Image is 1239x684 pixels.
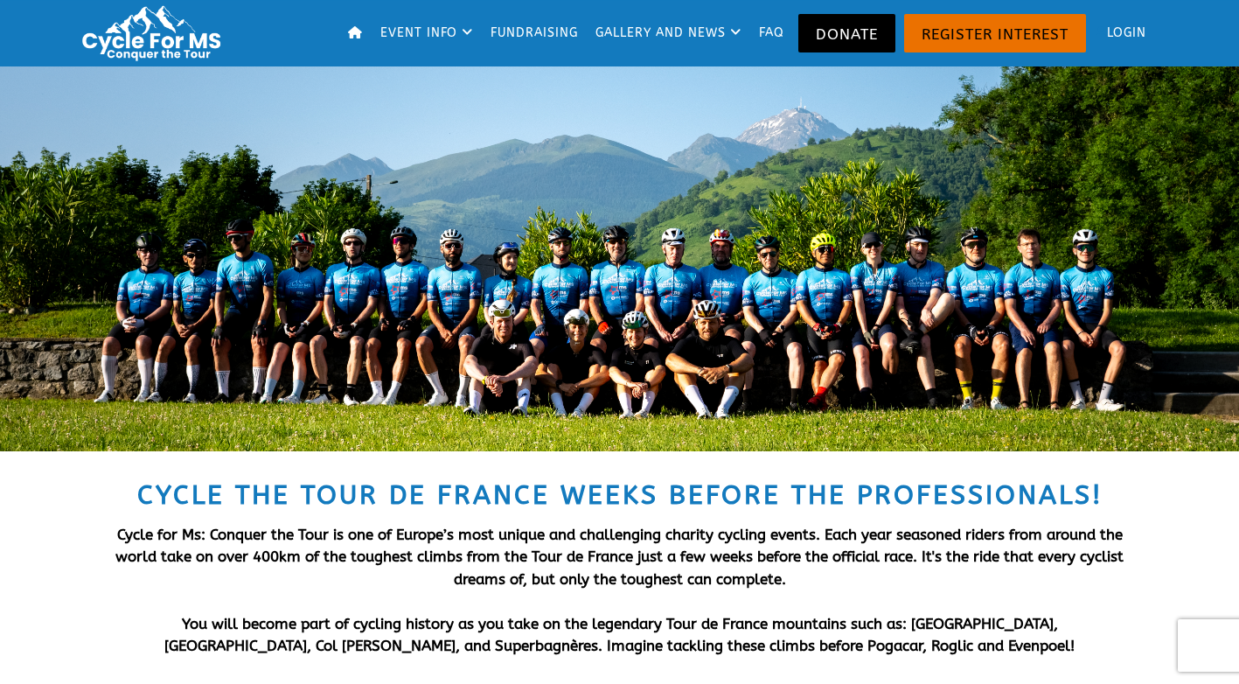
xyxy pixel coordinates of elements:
a: Donate [798,14,895,52]
a: Login [1090,4,1153,62]
strong: You will become part of cycling history as you take on the legendary Tour de France mountains suc... [164,615,1075,655]
span: Cycle for Ms: Conquer the Tour is one of Europe’s most unique and challenging charity cycling eve... [115,526,1124,588]
span: Cycle the Tour de France weeks before the professionals! [137,479,1103,511]
img: Cycle for MS: Conquer the Tour [75,3,235,63]
a: Register Interest [904,14,1086,52]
